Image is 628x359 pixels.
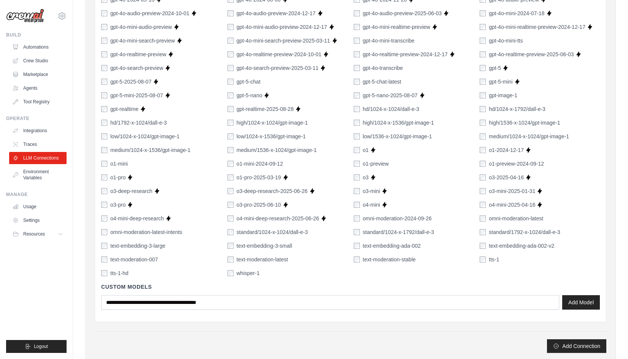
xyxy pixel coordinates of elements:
label: gpt-4o-transcribe [363,64,403,72]
button: Logout [6,340,67,353]
label: gpt-4o-search-preview [110,64,163,72]
label: gpt-5-chat-latest [363,78,401,85]
label: standard/1792-x-1024/dall-e-3 [489,228,560,236]
label: hd/1024-x-1792/dall-e-3 [489,105,545,113]
input: gpt-4o-mini-audio-preview [101,24,107,30]
input: whisper-1 [227,270,234,276]
input: gpt-5-chat [227,79,234,85]
input: omni-moderation-latest [480,215,486,221]
input: o1-2024-12-17 [480,147,486,153]
label: medium/1536-x-1024/gpt-image-1 [237,146,317,154]
label: gpt-5-chat [237,78,261,85]
label: o3-deep-research-2025-06-26 [237,187,308,195]
input: o4-mini-deep-research [101,215,107,221]
label: gpt-4o-mini-realtime-preview-2024-12-17 [489,23,585,31]
label: text-embedding-ada-002 [363,242,421,250]
input: gpt-5-nano-2025-08-07 [354,92,360,98]
label: gpt-5 [489,64,501,72]
input: hd/1024-x-1792/dall-e-3 [480,106,486,112]
label: o3-2025-04-16 [489,174,524,181]
input: gpt-4o-realtime-preview-2024-10-01 [227,51,234,57]
input: o3-2025-04-16 [480,174,486,180]
a: Automations [9,41,67,53]
input: gpt-4o-realtime-preview-2025-06-03 [480,51,486,57]
div: Manage [6,191,67,198]
label: text-moderation-007 [110,256,158,263]
label: o3-mini [363,187,380,195]
label: tts-1-hd [110,269,128,277]
input: omni-moderation-latest-intents [101,229,107,235]
input: gpt-4o-mini-search-preview [101,38,107,44]
span: Resources [23,231,45,237]
label: o3-pro [110,201,126,209]
iframe: Chat Widget [590,323,628,359]
input: gpt-4o-mini-realtime-preview [354,24,360,30]
label: gpt-4o-audio-preview-2025-06-03 [363,9,442,17]
input: o1-pro-2025-03-19 [227,174,234,180]
input: gpt-4o-realtime-preview-2024-12-17 [354,51,360,57]
a: Environment Variables [9,166,67,184]
button: Resources [9,228,67,240]
label: o1-pro [110,174,126,181]
label: gpt-5-mini [489,78,512,85]
label: gpt-5-2025-08-07 [110,78,151,85]
label: text-moderation-latest [237,256,288,263]
span: Logout [34,343,48,350]
a: Settings [9,214,67,226]
label: gpt-4o-mini-search-preview-2025-03-11 [237,37,330,44]
label: o1-mini [110,160,128,168]
div: Build [6,32,67,38]
label: gpt-4o-mini-2024-07-18 [489,9,544,17]
a: Agents [9,82,67,94]
label: o4-mini-2025-04-16 [489,201,535,209]
input: hd/1792-x-1024/dall-e-3 [101,120,107,126]
input: text-embedding-ada-002 [354,243,360,249]
input: text-embedding-3-large [101,243,107,249]
label: omni-moderation-latest [489,215,543,222]
button: Add Model [562,295,600,310]
h4: Custom Models [101,283,600,291]
input: o3-pro [101,202,107,208]
label: gpt-4o-mini-audio-preview-2024-12-17 [237,23,327,31]
input: low/1024-x-1536/gpt-image-1 [227,133,234,139]
label: gpt-4o-mini-search-preview [110,37,175,44]
input: gpt-image-1 [480,92,486,98]
input: medium/1536-x-1024/gpt-image-1 [227,147,234,153]
input: standard/1024-x-1024/dall-e-3 [227,229,234,235]
input: o1-mini-2024-09-12 [227,161,234,167]
label: omni-moderation-2024-09-26 [363,215,432,222]
input: gpt-5-nano [227,92,234,98]
input: text-moderation-latest [227,256,234,263]
input: standard/1024-x-1792/dall-e-3 [354,229,360,235]
input: gpt-4o-mini-search-preview-2025-03-11 [227,38,234,44]
a: Traces [9,138,67,150]
label: text-embedding-3-large [110,242,165,250]
input: o1 [354,147,360,153]
input: gpt-4o-mini-tts [480,38,486,44]
input: standard/1792-x-1024/dall-e-3 [480,229,486,235]
input: medium/1024-x-1536/gpt-image-1 [101,147,107,153]
label: o1-preview [363,160,389,168]
input: o1-mini [101,161,107,167]
input: gpt-4o-mini-transcribe [354,38,360,44]
label: gpt-4o-search-preview-2025-03-11 [237,64,319,72]
input: gpt-4o-mini-audio-preview-2024-12-17 [227,24,234,30]
input: o3-pro-2025-06-10 [227,202,234,208]
input: gpt-5-2025-08-07 [101,79,107,85]
label: low/1024-x-1024/gpt-image-1 [110,133,180,140]
label: tts-1 [489,256,499,263]
label: whisper-1 [237,269,260,277]
label: omni-moderation-latest-intents [110,228,182,236]
label: hd/1792-x-1024/dall-e-3 [110,119,167,127]
label: gpt-4o-realtime-preview [110,51,166,58]
label: high/1024-x-1536/gpt-image-1 [363,119,434,127]
input: text-embedding-3-small [227,243,234,249]
input: gpt-5-mini [480,79,486,85]
a: Usage [9,201,67,213]
label: text-moderation-stable [363,256,416,263]
a: Integrations [9,125,67,137]
label: gpt-4o-realtime-preview-2025-06-03 [489,51,574,58]
input: high/1024-x-1536/gpt-image-1 [354,120,360,126]
label: gpt-5-mini-2025-08-07 [110,92,163,99]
